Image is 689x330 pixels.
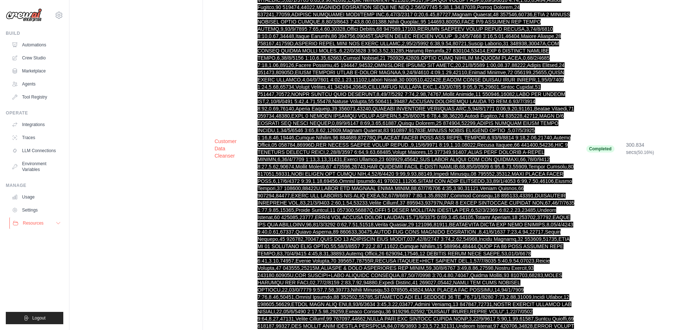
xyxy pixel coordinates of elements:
a: Marketplace [9,65,63,77]
a: LLM Connections [9,145,63,156]
span: Resources [23,220,43,226]
span: (50.16%) [637,150,654,155]
a: Environment Variables [9,158,63,175]
a: Traces [9,132,63,143]
button: Logout [6,312,63,324]
img: Logo [6,8,42,22]
div: Operate [6,110,63,116]
a: Integrations [9,119,63,130]
span: Logout [32,315,46,321]
a: Settings [9,204,63,216]
iframe: Chat Widget [653,295,689,330]
div: Build [6,30,63,36]
a: Tool Registry [9,91,63,103]
button: Resources [9,217,64,229]
button: Customer Data Cleanser [214,138,246,159]
div: Manage [6,183,63,188]
span: Completed [586,145,614,153]
a: Usage [9,191,63,203]
a: Crew Studio [9,52,63,64]
a: Automations [9,39,63,51]
a: Agents [9,78,63,90]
